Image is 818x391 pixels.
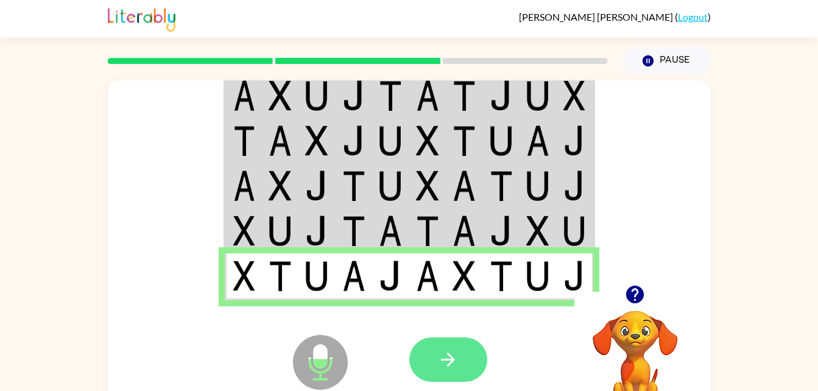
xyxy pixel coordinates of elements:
img: u [526,80,549,111]
img: a [342,261,365,291]
img: a [269,125,292,156]
img: a [453,216,476,246]
img: u [526,171,549,201]
img: j [379,261,402,291]
img: u [379,171,402,201]
img: a [233,171,255,201]
img: j [563,125,585,156]
img: u [269,216,292,246]
img: a [453,171,476,201]
img: j [342,125,365,156]
img: j [490,80,513,111]
img: t [453,125,476,156]
img: u [490,125,513,156]
img: j [563,171,585,201]
img: t [416,216,439,246]
img: a [416,261,439,291]
img: t [379,80,402,111]
img: x [416,125,439,156]
a: Logout [678,11,708,23]
img: j [305,216,328,246]
img: t [490,171,513,201]
img: j [563,261,585,291]
img: j [342,80,365,111]
img: u [563,216,585,246]
button: Pause [622,47,711,75]
img: u [379,125,402,156]
img: t [453,80,476,111]
img: x [233,216,255,246]
img: x [453,261,476,291]
img: t [342,216,365,246]
img: j [490,216,513,246]
img: a [379,216,402,246]
img: u [305,80,328,111]
img: x [526,216,549,246]
img: a [526,125,549,156]
img: t [342,171,365,201]
span: [PERSON_NAME] [PERSON_NAME] [519,11,675,23]
img: x [233,261,255,291]
img: u [305,261,328,291]
img: t [269,261,292,291]
img: t [490,261,513,291]
img: x [269,80,292,111]
img: a [416,80,439,111]
img: x [416,171,439,201]
img: a [233,80,255,111]
img: x [269,171,292,201]
img: u [526,261,549,291]
img: x [305,125,328,156]
div: ( ) [519,11,711,23]
img: t [233,125,255,156]
img: x [563,80,585,111]
img: Literably [108,5,175,32]
img: j [305,171,328,201]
